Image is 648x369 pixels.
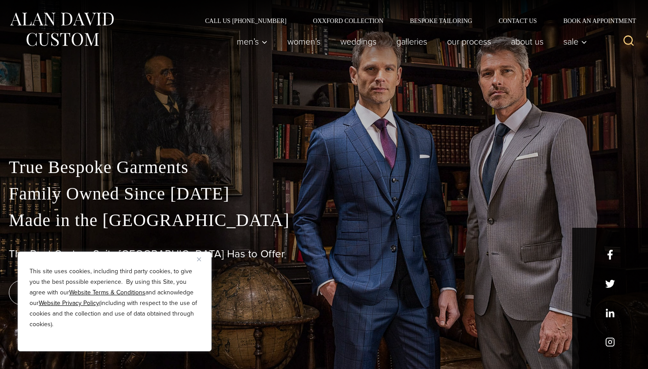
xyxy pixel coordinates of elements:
[9,154,639,233] p: True Bespoke Garments Family Owned Since [DATE] Made in the [GEOGRAPHIC_DATA]
[192,18,639,24] nav: Secondary Navigation
[39,298,99,308] a: Website Privacy Policy
[563,37,587,46] span: Sale
[237,37,268,46] span: Men’s
[9,280,132,305] a: book an appointment
[387,33,437,50] a: Galleries
[197,257,201,261] img: Close
[278,33,331,50] a: Women’s
[550,18,639,24] a: Book an Appointment
[300,18,397,24] a: Oxxford Collection
[69,288,145,297] a: Website Terms & Conditions
[30,266,200,330] p: This site uses cookies, including third party cookies, to give you the best possible experience. ...
[9,248,639,260] h1: The Best Custom Suits [GEOGRAPHIC_DATA] Has to Offer
[485,18,550,24] a: Contact Us
[501,33,554,50] a: About Us
[9,10,115,49] img: Alan David Custom
[227,33,592,50] nav: Primary Navigation
[197,254,208,264] button: Close
[437,33,501,50] a: Our Process
[192,18,300,24] a: Call Us [PHONE_NUMBER]
[397,18,485,24] a: Bespoke Tailoring
[331,33,387,50] a: weddings
[618,31,639,52] button: View Search Form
